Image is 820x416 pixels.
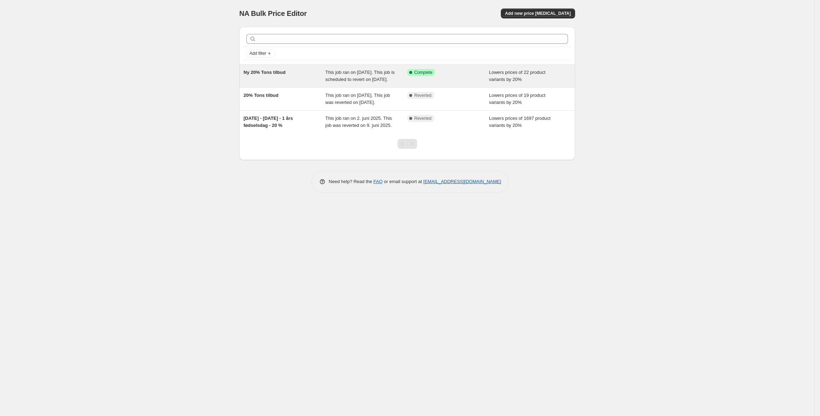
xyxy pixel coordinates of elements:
span: This job ran on [DATE]. This job is scheduled to revert on [DATE]. [326,70,395,82]
span: Complete [414,70,432,75]
span: Lowers prices of 19 product variants by 20% [489,93,546,105]
span: Reverted [414,93,432,98]
nav: Pagination [398,139,417,149]
button: Add new price [MEDICAL_DATA] [501,8,575,18]
span: This job ran on [DATE]. This job was reverted on [DATE]. [326,93,390,105]
button: Add filter [246,49,275,58]
span: Lowers prices of 1697 product variants by 20% [489,116,551,128]
span: Lowers prices of 22 product variants by 20% [489,70,546,82]
span: NA Bulk Price Editor [239,10,307,17]
span: [DATE] - [DATE] - 1 års fødselsdag - 20 % [244,116,293,128]
span: Reverted [414,116,432,121]
span: Ny 20% Tons tilbud [244,70,286,75]
a: [EMAIL_ADDRESS][DOMAIN_NAME] [423,179,501,184]
span: Add filter [250,51,266,56]
span: Need help? Read the [329,179,374,184]
span: Add new price [MEDICAL_DATA] [505,11,571,16]
span: This job ran on 2. juni 2025. This job was reverted on 9. juni 2025. [326,116,392,128]
a: FAQ [374,179,383,184]
span: 20% Tons tilbud [244,93,279,98]
span: or email support at [383,179,423,184]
